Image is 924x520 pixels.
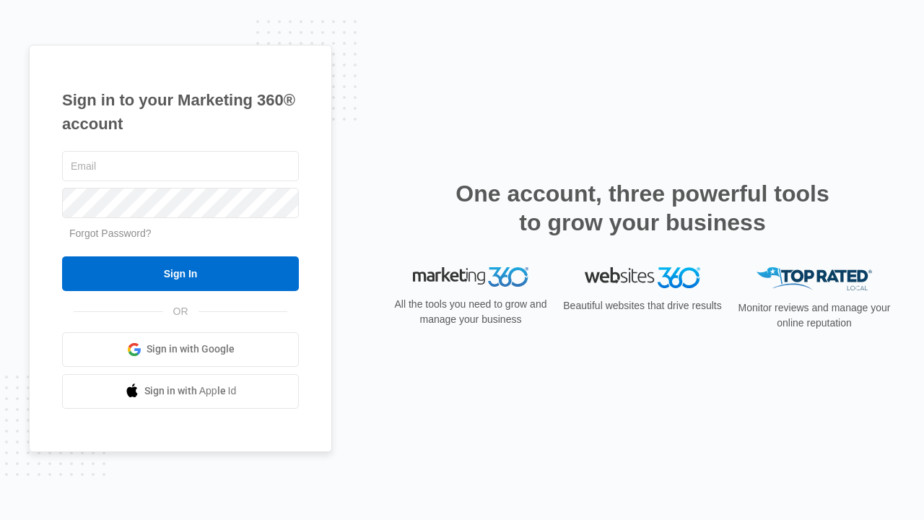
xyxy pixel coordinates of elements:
[62,374,299,409] a: Sign in with Apple Id
[451,179,834,237] h2: One account, three powerful tools to grow your business
[163,304,199,319] span: OR
[413,267,528,287] img: Marketing 360
[585,267,700,288] img: Websites 360
[562,298,723,313] p: Beautiful websites that drive results
[62,256,299,291] input: Sign In
[147,342,235,357] span: Sign in with Google
[390,297,552,327] p: All the tools you need to grow and manage your business
[144,383,237,399] span: Sign in with Apple Id
[62,88,299,136] h1: Sign in to your Marketing 360® account
[757,267,872,291] img: Top Rated Local
[69,227,152,239] a: Forgot Password?
[62,151,299,181] input: Email
[62,332,299,367] a: Sign in with Google
[733,300,895,331] p: Monitor reviews and manage your online reputation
